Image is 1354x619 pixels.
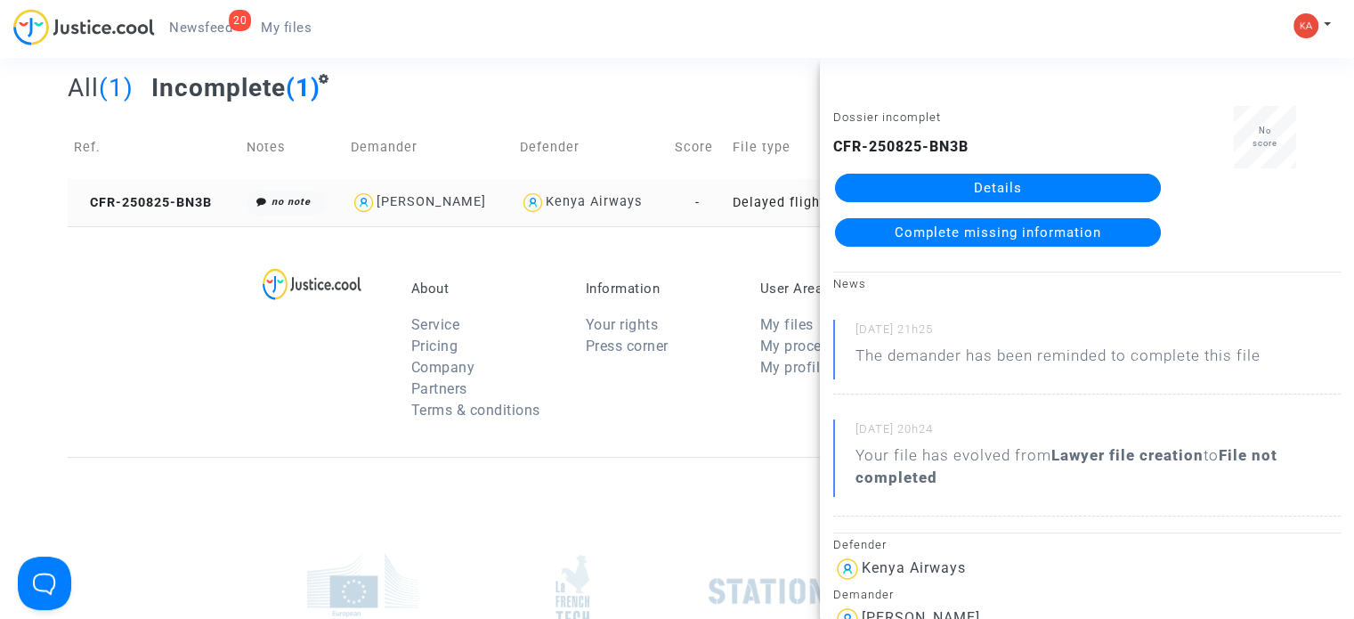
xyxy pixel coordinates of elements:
div: [PERSON_NAME] [377,194,486,209]
img: stationf.png [709,578,855,605]
span: (1) [99,73,134,102]
td: Score [669,116,726,179]
a: 20Newsfeed [155,14,247,41]
td: File type [726,116,931,179]
td: Delayed flight (Regulation EC 261/2004) [726,179,931,226]
td: Ref. [68,116,240,179]
small: News [833,277,866,290]
span: - [695,195,700,210]
div: Your file has evolved from to [855,444,1341,489]
img: icon-user.svg [833,555,862,583]
a: Details [835,174,1161,202]
small: [DATE] 20h24 [855,421,1341,444]
p: About [411,281,559,297]
i: no note [272,196,311,208]
a: Service [411,316,460,333]
small: Demander [833,588,894,601]
span: Complete missing information [895,224,1101,240]
div: 20 [229,10,251,31]
a: Press corner [586,338,669,354]
img: icon-user.svg [520,190,546,216]
b: CFR-250825-BN3B [833,138,969,155]
span: All [68,73,99,102]
a: Your rights [586,316,659,333]
img: logo-lg.svg [263,268,361,300]
img: jc-logo.svg [13,9,155,45]
div: Kenya Airways [862,559,966,576]
p: Information [586,281,734,297]
span: CFR-250825-BN3B [74,195,212,210]
small: Dossier incomplet [833,110,941,124]
span: No score [1253,126,1277,148]
a: My proceedings [760,338,866,354]
b: Lawyer file creation [1051,446,1204,464]
span: (1) [286,73,320,102]
div: Kenya Airways [546,194,642,209]
a: Terms & conditions [411,402,540,419]
a: Partners [411,380,467,397]
a: My files [247,14,326,41]
a: My files [760,316,814,333]
a: Company [411,359,475,376]
p: User Area [760,281,908,297]
iframe: Help Scout Beacon - Open [18,557,71,610]
img: 5313a9924b78e7fbfe8fb7f85326e248 [1293,13,1318,38]
td: Demander [345,116,514,179]
td: Notes [240,116,345,179]
p: The demander has been reminded to complete this file [855,345,1261,376]
a: My profile [760,359,828,376]
span: Newsfeed [169,20,232,36]
small: Defender [833,538,887,551]
span: Incomplete [151,73,286,102]
td: Defender [514,116,668,179]
span: My files [261,20,312,36]
small: [DATE] 21h25 [855,322,1341,345]
img: icon-user.svg [351,190,377,216]
a: Pricing [411,338,458,354]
